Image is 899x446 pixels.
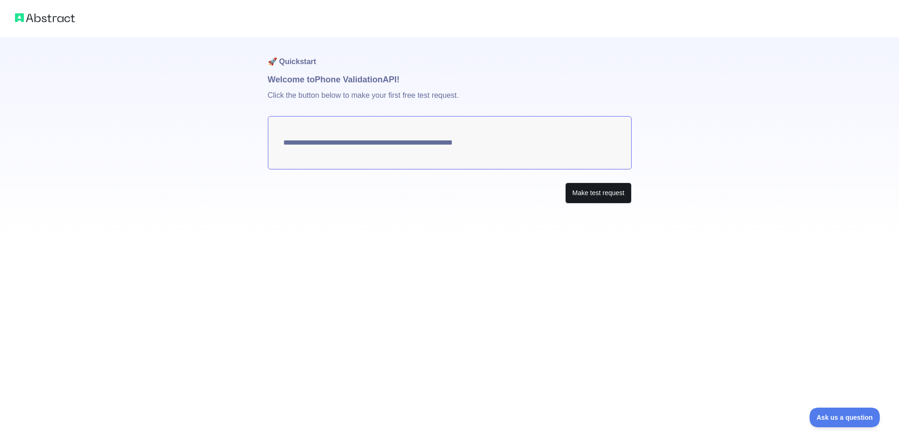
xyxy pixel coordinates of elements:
[565,183,631,204] button: Make test request
[810,408,880,427] iframe: Toggle Customer Support
[268,37,632,73] h1: 🚀 Quickstart
[268,86,632,116] p: Click the button below to make your first free test request.
[15,11,75,24] img: Abstract logo
[268,73,632,86] h1: Welcome to Phone Validation API!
